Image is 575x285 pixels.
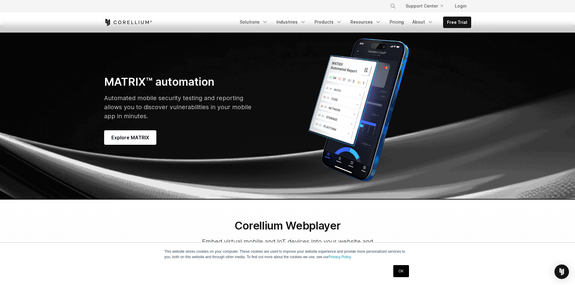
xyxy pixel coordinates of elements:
[388,1,398,11] button: Search
[383,1,471,11] div: Navigation Menu
[311,17,346,27] a: Products
[236,17,272,27] a: Solutions
[386,17,407,27] a: Pricing
[199,237,376,255] p: Embed virtual mobile and IoT devices into your website and control the user experience.
[165,249,411,260] p: This website stores cookies on your computer. These cookies are used to improve your website expe...
[104,19,152,26] a: Corellium Home
[104,75,252,89] h3: MATRIX™ automation
[111,134,149,141] span: Explore MATRIX
[554,264,569,279] div: Open Intercom Messenger
[401,1,448,11] a: Support Center
[236,17,471,28] div: Navigation Menu
[104,94,251,120] span: Automated mobile security testing and reporting allows you to discover vulnerabilities in your mo...
[199,219,376,232] h2: Corellium Webplayer
[393,265,409,277] a: OK
[443,17,471,28] a: Free Trial
[104,130,156,145] a: Explore MATRIX
[450,1,471,11] a: Login
[329,255,352,259] a: Privacy Policy.
[294,34,423,185] img: Corellium's virtual hardware platform; MATRIX Automated Report
[409,17,437,27] a: About
[273,17,310,27] a: Industries
[347,17,385,27] a: Resources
